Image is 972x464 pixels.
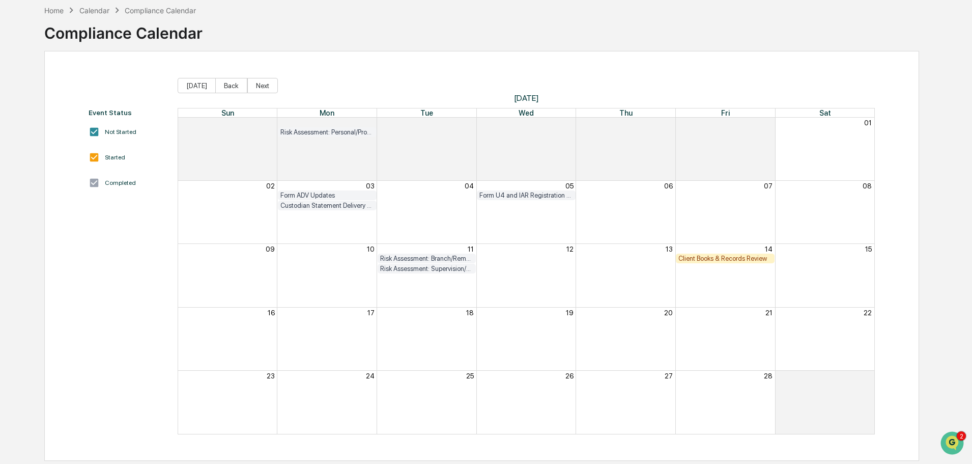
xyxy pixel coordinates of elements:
span: Fri [721,108,730,117]
button: 14 [765,245,773,253]
div: 🔎 [10,201,18,209]
div: Started [105,154,125,161]
button: Next [247,78,278,93]
a: 🗄️Attestations [70,177,130,195]
span: Wed [519,108,534,117]
iframe: Open customer support [939,430,967,458]
button: 01 [864,372,872,380]
button: 05 [565,182,574,190]
span: Sat [819,108,831,117]
div: Client Books & Records Review [678,255,772,262]
div: Risk Assessment: Supervision/Employees/Solicitors [380,265,474,272]
img: Jack Rasmussen [10,129,26,145]
button: 28 [465,119,474,127]
span: • [84,139,88,147]
span: Sep 11 [90,139,111,147]
button: 01 [864,119,872,127]
button: 25 [466,372,474,380]
button: 29 [565,119,574,127]
div: Completed [105,179,136,186]
button: 28 [764,372,773,380]
button: 16 [268,309,275,317]
button: 31 [765,119,773,127]
button: 27 [366,119,375,127]
button: 08 [863,182,872,190]
p: How can we help? [10,21,185,38]
div: Risk Assessment: Branch/Remote Offices/Proxy Vote [380,255,474,262]
div: Not Started [105,128,136,135]
button: 21 [765,309,773,317]
a: 🖐️Preclearance [6,177,70,195]
div: Month View [178,108,875,434]
button: 03 [366,182,375,190]
img: 1746055101610-c473b297-6a78-478c-a979-82029cc54cd1 [20,139,28,147]
span: Tue [420,108,433,117]
button: 17 [367,309,375,317]
button: 24 [366,372,375,380]
button: 18 [466,309,474,317]
button: 19 [566,309,574,317]
button: See all [158,111,185,123]
div: Compliance Calendar [44,16,203,42]
span: [DATE] [178,93,875,103]
div: Home [44,6,64,15]
button: 26 [565,372,574,380]
button: [DATE] [178,78,216,93]
button: 15 [865,245,872,253]
div: Start new chat [46,78,167,88]
span: Preclearance [20,181,66,191]
span: Sun [221,108,234,117]
div: Past conversations [10,113,68,121]
span: Pylon [101,225,123,233]
span: Thu [619,108,633,117]
button: 20 [664,309,673,317]
div: Risk Assessment: Personal/Proprietary Trading/Code of Ethics [280,128,374,136]
button: 02 [266,182,275,190]
button: Start new chat [173,81,185,93]
button: 23 [267,372,275,380]
button: Back [215,78,247,93]
span: [PERSON_NAME] [32,139,82,147]
button: 30 [664,119,673,127]
button: 26 [267,119,275,127]
button: 09 [266,245,275,253]
div: Compliance Calendar [125,6,196,15]
img: 8933085812038_c878075ebb4cc5468115_72.jpg [21,78,40,96]
button: 13 [666,245,673,253]
button: 07 [764,182,773,190]
button: 27 [665,372,673,380]
span: Attestations [84,181,126,191]
button: 22 [864,309,872,317]
div: Form U4 and IAR Registration Review [479,192,573,199]
button: 10 [367,245,375,253]
img: 1746055101610-c473b297-6a78-478c-a979-82029cc54cd1 [10,78,28,96]
span: Mon [320,108,334,117]
div: Form ADV Updates [280,192,374,199]
div: 🗄️ [74,182,82,190]
div: Calendar [79,6,109,15]
a: Powered byPylon [72,225,123,233]
div: Event Status [89,108,167,117]
button: 06 [664,182,673,190]
button: 11 [468,245,474,253]
a: 🔎Data Lookup [6,196,68,214]
button: 12 [566,245,574,253]
div: 🖐️ [10,182,18,190]
span: Data Lookup [20,200,64,210]
button: 04 [465,182,474,190]
div: Custodian Statement Delivery Review [280,202,374,209]
div: We're available if you need us! [46,88,140,96]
